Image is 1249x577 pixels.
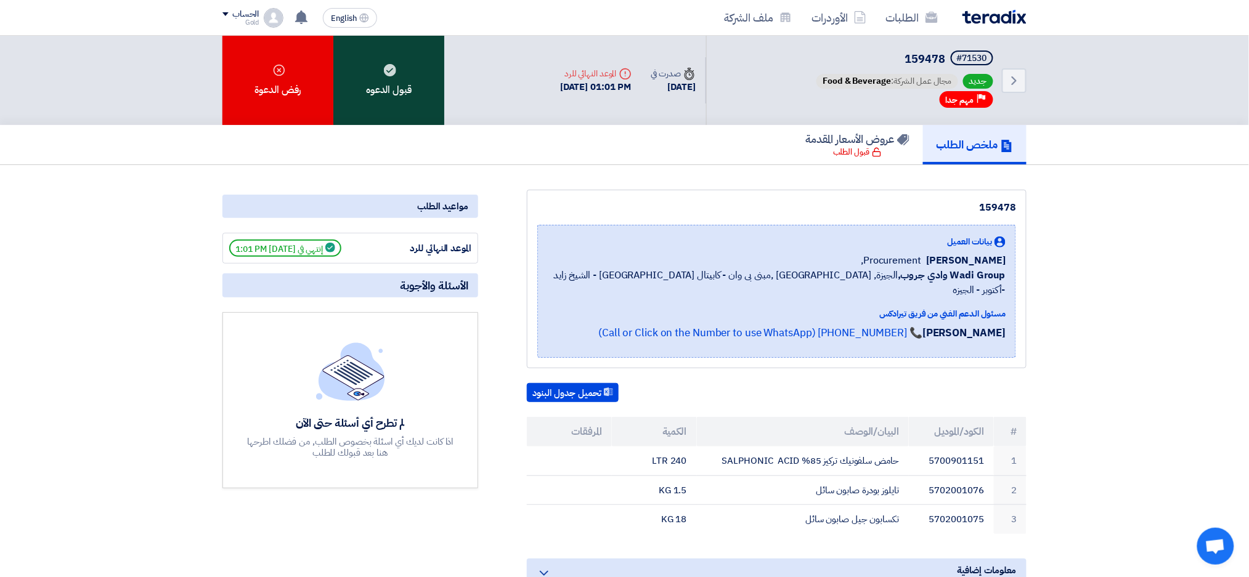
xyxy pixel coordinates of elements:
[833,146,882,158] div: قبول الطلب
[876,3,948,32] a: الطلبات
[957,563,1017,577] span: معلومات إضافية
[222,19,259,26] div: Gold
[905,50,946,67] span: 159478
[963,74,993,89] span: جديد
[805,132,909,146] h5: عروض الأسعار المقدمة
[222,195,478,218] div: مواعيد الطلب
[548,307,1006,320] div: مسئول الدعم الفني من فريق تيرادكس
[598,325,922,341] a: 📞 [PHONE_NUMBER] (Call or Click on the Number to use WhatsApp)
[651,67,696,80] div: صدرت في
[246,416,455,430] div: لم تطرح أي أسئلة حتى الآن
[560,80,632,94] div: [DATE] 01:01 PM
[994,446,1027,475] td: 1
[946,94,974,106] span: مهم جدا
[994,505,1027,534] td: 3
[697,417,909,446] th: البيان/الوصف
[861,253,921,268] span: Procurement,
[962,10,1027,24] img: Teradix logo
[548,268,1006,297] span: الجيزة, [GEOGRAPHIC_DATA] ,مبنى بى وان - كابيتال [GEOGRAPHIC_DATA] - الشيخ زايد -أكتوبر - الجيزه
[246,436,455,458] div: اذا كانت لديك أي اسئلة بخصوص الطلب, من فضلك اطرحها هنا بعد قبولك للطلب
[909,505,994,534] td: 5702001075
[909,446,994,475] td: 5700901151
[823,75,892,87] span: Food & Beverage
[651,80,696,94] div: [DATE]
[537,200,1016,215] div: 159478
[379,241,471,256] div: الموعد النهائي للرد
[1197,528,1234,565] div: دردشة مفتوحة
[926,253,1006,268] span: [PERSON_NAME]
[909,417,994,446] th: الكود/الموديل
[527,383,619,403] button: تحميل جدول البنود
[612,475,697,505] td: 1.5 KG
[922,325,1006,341] strong: [PERSON_NAME]
[802,3,876,32] a: الأوردرات
[994,417,1027,446] th: #
[714,3,802,32] a: ملف الشركة
[323,8,377,28] button: English
[816,74,958,89] span: مجال عمل الشركة:
[331,14,357,23] span: English
[957,54,987,63] div: #71530
[937,137,1013,151] h5: ملخص الطلب
[232,9,259,20] div: الحساب
[560,67,632,80] div: الموعد النهائي للرد
[527,417,612,446] th: المرفقات
[612,446,697,475] td: 240 LTR
[400,278,468,293] span: الأسئلة والأجوبة
[994,475,1027,505] td: 2
[697,446,909,475] td: حامض سلفونيك تركيز 85% SALPHONIC ACID
[264,8,283,28] img: profile_test.png
[947,235,992,248] span: بيانات العميل
[333,36,444,125] div: قبول الدعوه
[898,268,1006,283] b: Wadi Group وادي جروب,
[923,125,1027,164] a: ملخص الطلب
[697,475,909,505] td: تايلوز بودرة صابون سائل
[814,50,996,68] h5: 159478
[612,417,697,446] th: الكمية
[909,475,994,505] td: 5702001076
[229,240,341,257] span: إنتهي في [DATE] 1:01 PM
[697,505,909,534] td: تكسابون جيل صابون سائل
[612,505,697,534] td: 18 KG
[222,36,333,125] div: رفض الدعوة
[316,342,385,400] img: empty_state_list.svg
[792,125,923,164] a: عروض الأسعار المقدمة قبول الطلب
